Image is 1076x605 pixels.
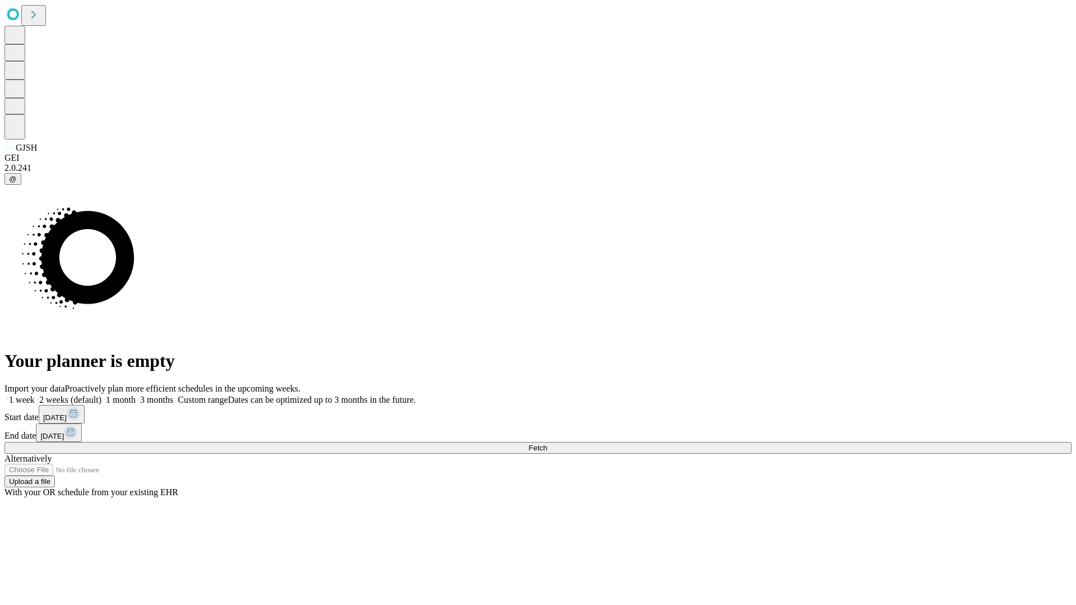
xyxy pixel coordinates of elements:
span: 2 weeks (default) [39,395,101,404]
button: @ [4,173,21,185]
div: 2.0.241 [4,163,1072,173]
span: [DATE] [43,413,67,422]
span: Proactively plan more efficient schedules in the upcoming weeks. [65,384,300,393]
button: Fetch [4,442,1072,454]
span: 1 week [9,395,35,404]
h1: Your planner is empty [4,351,1072,371]
span: 1 month [106,395,136,404]
button: Upload a file [4,476,55,487]
span: Fetch [528,444,547,452]
span: Alternatively [4,454,52,463]
span: Import your data [4,384,65,393]
span: 3 months [140,395,173,404]
button: [DATE] [39,405,85,424]
div: GEI [4,153,1072,163]
span: Dates can be optimized up to 3 months in the future. [228,395,416,404]
button: [DATE] [36,424,82,442]
span: Custom range [178,395,228,404]
span: GJSH [16,143,37,152]
div: End date [4,424,1072,442]
span: @ [9,175,17,183]
div: Start date [4,405,1072,424]
span: [DATE] [40,432,64,440]
span: With your OR schedule from your existing EHR [4,487,178,497]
